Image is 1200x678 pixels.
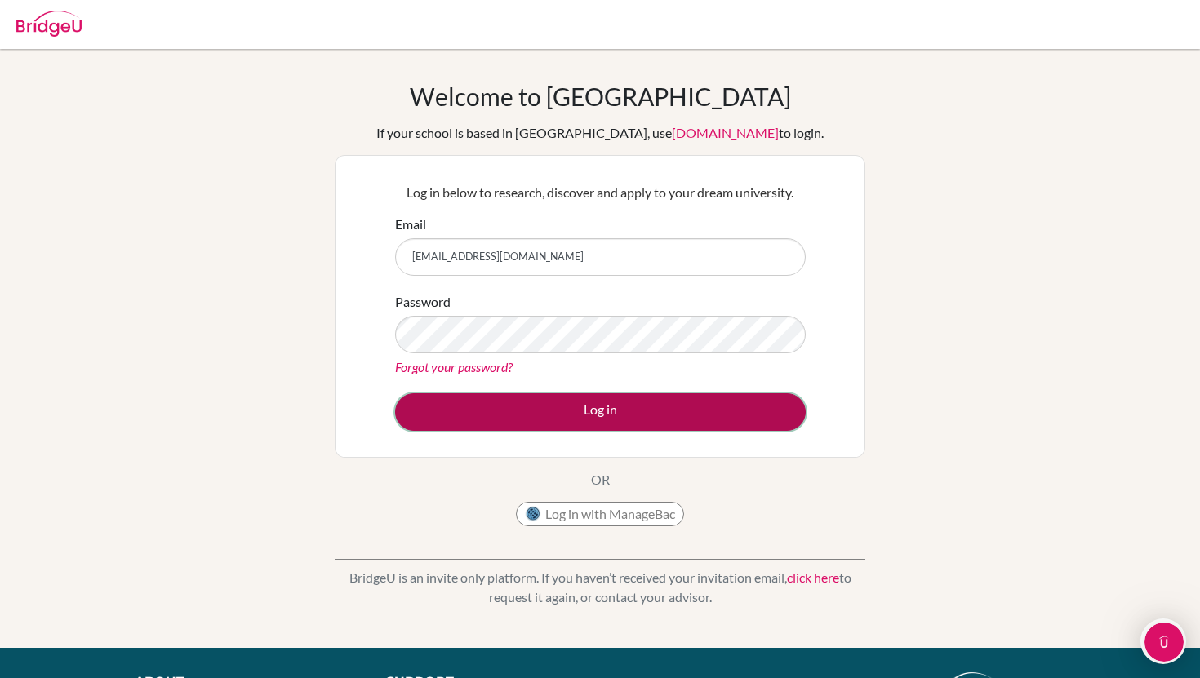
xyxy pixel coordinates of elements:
[16,11,82,37] img: Bridge-U
[516,502,684,526] button: Log in with ManageBac
[1144,623,1184,662] iframe: Intercom live chat
[395,292,451,312] label: Password
[395,359,513,374] a: Forgot your password?
[335,568,865,607] p: BridgeU is an invite only platform. If you haven’t received your invitation email, to request it ...
[1140,618,1186,664] iframe: Intercom live chat discovery launcher
[395,183,806,202] p: Log in below to research, discover and apply to your dream university.
[376,123,824,143] div: If your school is based in [GEOGRAPHIC_DATA], use to login.
[787,569,839,585] a: click here
[395,393,806,431] button: Log in
[410,82,791,111] h1: Welcome to [GEOGRAPHIC_DATA]
[672,125,779,140] a: [DOMAIN_NAME]
[395,215,426,234] label: Email
[591,470,610,490] p: OR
